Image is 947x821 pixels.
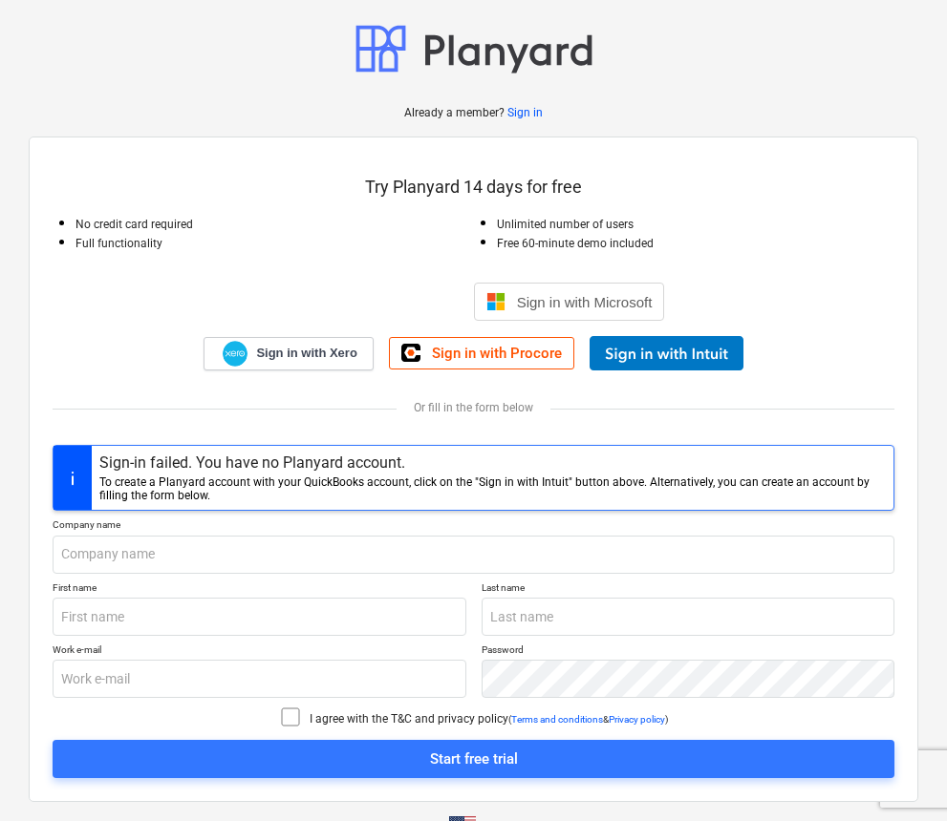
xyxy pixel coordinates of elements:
[497,217,895,233] p: Unlimited number of users
[507,105,543,121] a: Sign in
[53,518,894,535] p: Company name
[508,713,668,726] p: ( & )
[310,711,508,727] p: I agree with the T&C and privacy policy
[482,598,895,636] input: Last name
[99,475,886,502] div: To create a Planyard account with your QuickBooks account, click on the "Sign in with Intuit" but...
[432,345,562,362] span: Sign in with Procore
[256,345,356,362] span: Sign in with Xero
[223,341,248,367] img: Xero logo
[53,176,894,199] p: Try Planyard 14 days for free
[204,337,374,370] a: Sign in with Xero
[609,714,665,725] a: Privacy policy
[482,581,895,598] p: Last name
[99,453,886,472] div: Sign-in failed. You have no Planyard account.
[486,292,506,311] img: Microsoft logo
[511,714,603,725] a: Terms and conditions
[389,337,574,369] a: Sign in with Procore
[53,536,894,574] input: Company name
[53,598,466,636] input: First name
[53,740,894,778] button: Start free trial
[283,281,459,323] div: Sign in with Google. Opens in new tab
[75,236,474,252] p: Full functionality
[53,581,466,598] p: First name
[482,643,895,660] p: Password
[497,236,895,252] p: Free 60-minute demo included
[53,660,466,698] input: Work e-mail
[53,643,466,660] p: Work e-mail
[75,217,474,233] p: No credit card required
[404,105,507,121] p: Already a member?
[517,294,653,310] span: Sign in with Microsoft
[273,281,468,323] iframe: Sign in with Google Button
[53,401,894,414] div: Or fill in the form below
[430,747,518,771] div: Start free trial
